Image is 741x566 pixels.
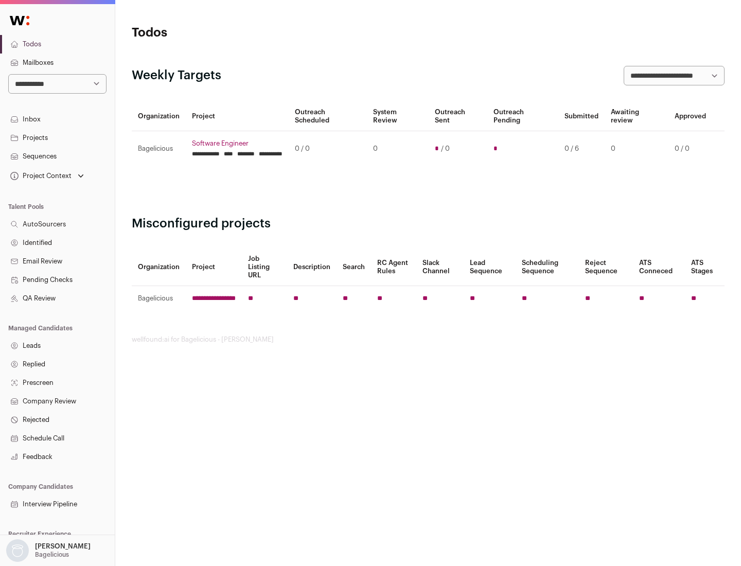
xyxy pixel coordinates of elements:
th: Outreach Sent [429,102,488,131]
th: Outreach Scheduled [289,102,367,131]
div: Project Context [8,172,72,180]
h2: Misconfigured projects [132,216,725,232]
th: Description [287,249,337,286]
img: nopic.png [6,539,29,562]
th: Project [186,249,242,286]
td: Bagelicious [132,131,186,167]
th: Reject Sequence [579,249,633,286]
p: [PERSON_NAME] [35,542,91,551]
th: Job Listing URL [242,249,287,286]
button: Open dropdown [8,169,86,183]
span: / 0 [441,145,450,153]
th: Slack Channel [416,249,464,286]
td: 0 [605,131,668,167]
td: 0 [367,131,428,167]
th: RC Agent Rules [371,249,416,286]
footer: wellfound:ai for Bagelicious - [PERSON_NAME] [132,335,725,344]
td: 0 / 0 [668,131,712,167]
h2: Weekly Targets [132,67,221,84]
img: Wellfound [4,10,35,31]
th: Lead Sequence [464,249,516,286]
td: 0 / 0 [289,131,367,167]
button: Open dropdown [4,539,93,562]
td: Bagelicious [132,286,186,311]
th: Search [337,249,371,286]
th: Outreach Pending [487,102,558,131]
th: ATS Conneced [633,249,684,286]
a: Software Engineer [192,139,283,148]
th: Organization [132,102,186,131]
td: 0 / 6 [558,131,605,167]
th: Organization [132,249,186,286]
p: Bagelicious [35,551,69,559]
th: ATS Stages [685,249,725,286]
th: Submitted [558,102,605,131]
th: Awaiting review [605,102,668,131]
th: Project [186,102,289,131]
th: Scheduling Sequence [516,249,579,286]
th: System Review [367,102,428,131]
h1: Todos [132,25,329,41]
th: Approved [668,102,712,131]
